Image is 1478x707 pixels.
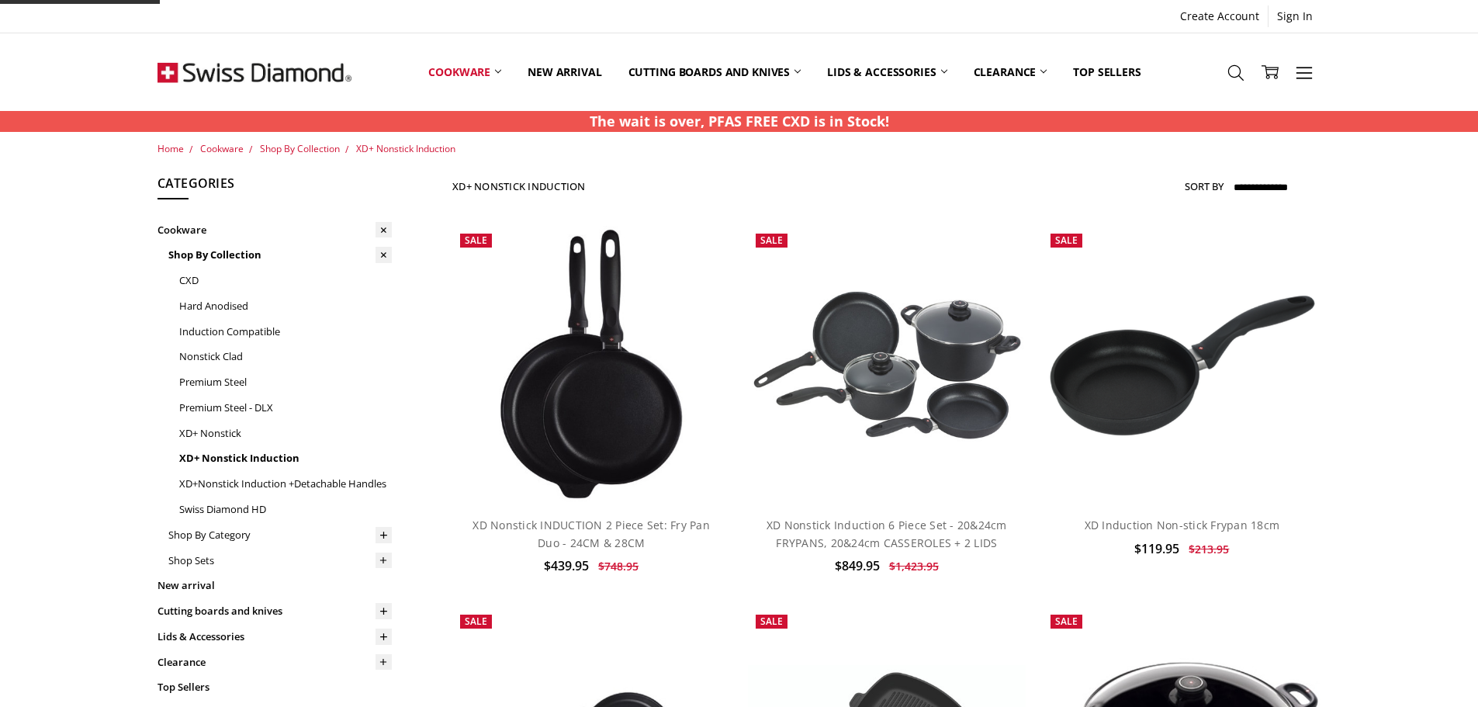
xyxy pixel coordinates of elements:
[889,559,939,574] span: $1,423.95
[495,226,687,504] img: XD Nonstick INDUCTION 2 Piece Set: Fry Pan Duo - 24CM & 28CM
[157,573,392,598] a: New arrival
[157,624,392,650] a: Lids & Accessories
[168,242,392,268] a: Shop By Collection
[179,344,392,369] a: Nonstick Clad
[1185,174,1224,199] label: Sort By
[748,286,1026,442] img: XD Nonstick Induction 6 Piece Set - 20&24cm FRYPANS, 20&24cm CASSEROLES + 2 LIDS
[472,518,710,549] a: XD Nonstick INDUCTION 2 Piece Set: Fry Pan Duo - 24CM & 28CM
[179,471,392,497] a: XD+Nonstick Induction +Detachable Handles
[168,548,392,574] a: Shop Sets
[1085,518,1280,532] a: XD Induction Non-stick Frypan 18cm
[1172,5,1268,27] a: Create Account
[590,111,889,132] p: The wait is over, PFAS FREE CXD is in Stock!
[452,180,586,192] h1: XD+ Nonstick Induction
[168,522,392,548] a: Shop By Category
[1189,542,1229,556] span: $213.95
[356,142,455,155] a: XD+ Nonstick Induction
[179,319,392,345] a: Induction Compatible
[1043,226,1321,504] a: XD Induction Non-stick Frypan 18cm
[465,615,487,628] span: Sale
[544,557,589,574] span: $439.95
[1134,540,1179,557] span: $119.95
[748,226,1026,504] a: XD Nonstick Induction 6 Piece Set - 20&24cm FRYPANS, 20&24cm CASSEROLES + 2 LIDS
[179,421,392,446] a: XD+ Nonstick
[598,559,639,574] span: $748.95
[1060,37,1154,106] a: Top Sellers
[767,518,1007,549] a: XD Nonstick Induction 6 Piece Set - 20&24cm FRYPANS, 20&24cm CASSEROLES + 2 LIDS
[179,293,392,319] a: Hard Anodised
[179,445,392,471] a: XD+ Nonstick Induction
[157,217,392,243] a: Cookware
[1043,287,1321,443] img: XD Induction Non-stick Frypan 18cm
[179,268,392,293] a: CXD
[157,650,392,675] a: Clearance
[814,37,960,106] a: Lids & Accessories
[179,395,392,421] a: Premium Steel - DLX
[760,234,783,247] span: Sale
[835,557,880,574] span: $849.95
[452,226,730,504] a: XD Nonstick INDUCTION 2 Piece Set: Fry Pan Duo - 24CM & 28CM
[514,37,614,106] a: New arrival
[157,33,351,111] img: Free Shipping On Every Order
[157,174,392,200] h5: Categories
[200,142,244,155] a: Cookware
[157,142,184,155] a: Home
[465,234,487,247] span: Sale
[260,142,340,155] a: Shop By Collection
[760,615,783,628] span: Sale
[179,369,392,395] a: Premium Steel
[1055,234,1078,247] span: Sale
[615,37,815,106] a: Cutting boards and knives
[179,497,392,522] a: Swiss Diamond HD
[157,598,392,624] a: Cutting boards and knives
[1055,615,1078,628] span: Sale
[961,37,1061,106] a: Clearance
[1269,5,1321,27] a: Sign In
[415,37,514,106] a: Cookware
[157,674,392,700] a: Top Sellers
